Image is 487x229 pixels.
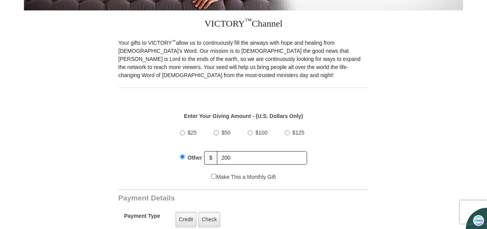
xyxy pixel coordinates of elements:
[204,151,217,165] span: $
[175,212,196,227] label: Credit
[172,39,176,44] sup: ™
[211,173,276,181] label: Make This a Monthly Gift
[124,213,160,223] h5: Payment Type
[188,155,202,161] span: Other
[211,174,216,179] input: Make This a Monthly Gift
[188,130,196,136] span: $25
[217,151,307,165] input: Other Amount
[292,130,304,136] span: $125
[198,212,220,227] label: Check
[118,39,369,79] p: Your gifts to VICTORY allow us to continuously fill the airways with hope and healing from [DEMOG...
[184,113,303,119] strong: Enter Your Giving Amount - (U.S. Dollars Only)
[255,130,267,136] span: $100
[245,17,252,25] sup: ™
[118,10,369,39] h3: VICTORY Channel
[118,194,315,203] h3: Payment Details
[222,130,230,136] span: $50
